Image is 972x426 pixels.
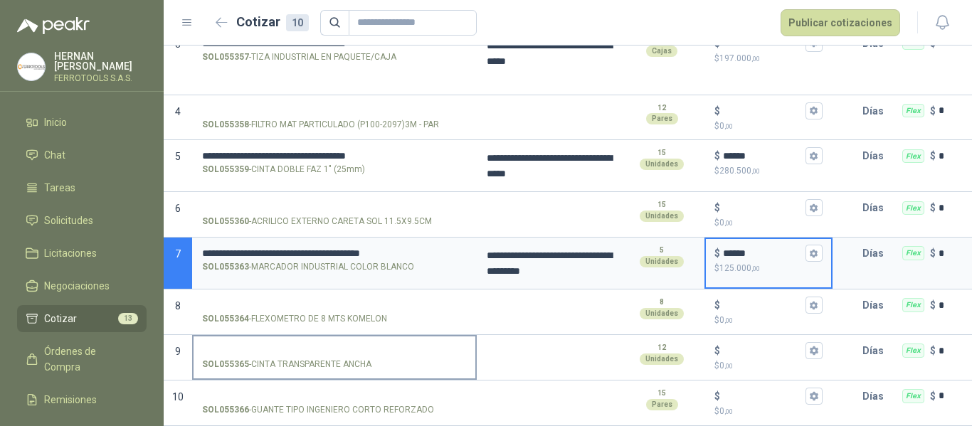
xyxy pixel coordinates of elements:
input: $$0,00 [723,105,803,116]
p: $ [714,359,823,373]
p: $ [714,164,823,178]
div: Flex [902,149,924,164]
strong: SOL055358 [202,118,249,132]
p: $ [714,103,720,119]
button: $$125.000,00 [805,245,823,262]
div: Pares [646,399,678,410]
p: 15 [657,199,666,211]
span: 8 [175,300,181,311]
span: ,00 [751,55,760,63]
p: $ [930,245,936,261]
button: $$0,00 [805,199,823,216]
p: $ [714,148,720,164]
p: 5 [660,245,664,256]
p: $ [714,119,823,133]
p: $ [930,200,936,215]
span: ,00 [751,167,760,175]
span: 6 [175,203,181,214]
strong: SOL055360 [202,215,249,228]
p: - FLEXOMETRO DE 8 MTS KOMELON [202,312,387,326]
p: 12 [657,342,666,353]
strong: SOL055364 [202,312,249,326]
p: $ [714,297,720,313]
p: $ [714,388,720,404]
span: 4 [175,106,181,117]
div: Flex [902,389,924,403]
span: 125.000 [719,263,760,273]
button: $$280.500,00 [805,147,823,164]
span: Remisiones [44,392,97,408]
p: $ [714,200,720,215]
p: - FILTRO MAT PARTICULADO (P100-2097)3M - PAR [202,118,439,132]
span: Chat [44,147,65,163]
p: - CINTA DOBLE FAZ 1" (25mm) [202,163,365,176]
a: Inicio [17,109,147,136]
p: $ [714,216,823,230]
span: 280.500 [719,166,760,176]
div: Unidades [640,211,684,222]
input: $$0,00 [723,203,803,213]
a: Chat [17,142,147,169]
span: Órdenes de Compra [44,344,133,375]
a: Solicitudes [17,207,147,234]
a: Licitaciones [17,240,147,267]
h2: Cotizar [236,12,309,32]
a: Negociaciones [17,272,147,299]
p: $ [714,314,823,327]
p: 12 [657,102,666,114]
p: Días [862,382,889,410]
div: Flex [902,201,924,215]
p: $ [930,148,936,164]
strong: SOL055357 [202,50,249,64]
div: Flex [902,246,924,260]
span: ,00 [724,219,733,227]
p: 15 [657,147,666,159]
input: SOL055358-FILTRO MAT PARTICULADO (P100-2097)3M - PAR [202,106,467,117]
p: Días [862,97,889,125]
p: 8 [660,297,664,308]
button: Publicar cotizaciones [781,9,900,36]
span: 3 [175,38,181,50]
a: Cotizar13 [17,305,147,332]
p: HERNAN [PERSON_NAME] [54,51,147,71]
span: Negociaciones [44,278,110,294]
div: Unidades [640,308,684,319]
p: Días [862,291,889,319]
span: Licitaciones [44,245,97,261]
p: - MARCADOR INDUSTRIAL COLOR BLANCO [202,260,414,274]
p: $ [930,388,936,404]
span: 0 [719,406,733,416]
span: 9 [175,346,181,357]
strong: SOL055365 [202,358,249,371]
input: SOL055363-MARCADOR INDUSTRIAL COLOR BLANCO [202,248,467,259]
p: $ [714,52,823,65]
img: Company Logo [18,53,45,80]
div: Unidades [640,353,684,365]
button: $$0,00 [805,342,823,359]
span: ,00 [724,362,733,370]
div: Cajas [646,46,677,57]
p: $ [714,245,720,261]
p: - GUANTE TIPO INGENIERO CORTO REFORZADO [202,403,434,417]
input: $$280.500,00 [723,151,803,161]
p: Días [862,239,889,267]
p: Días [862,193,889,222]
span: Solicitudes [44,213,93,228]
div: Pares [646,113,678,124]
button: $$0,00 [805,297,823,314]
span: 197.000 [719,53,760,63]
a: Remisiones [17,386,147,413]
span: 0 [719,315,733,325]
p: 15 [657,388,666,399]
input: $$0,00 [723,300,803,311]
input: SOL055359-CINTA DOBLE FAZ 1" (25mm) [202,151,467,161]
strong: SOL055366 [202,403,249,417]
p: - ACRILICO EXTERNO CARETA SOL 11.5X9.5CM [202,215,432,228]
button: $$0,00 [805,388,823,405]
p: Días [862,142,889,170]
span: 0 [719,218,733,228]
strong: SOL055359 [202,163,249,176]
p: $ [930,343,936,358]
p: $ [930,297,936,313]
p: Días [862,336,889,365]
